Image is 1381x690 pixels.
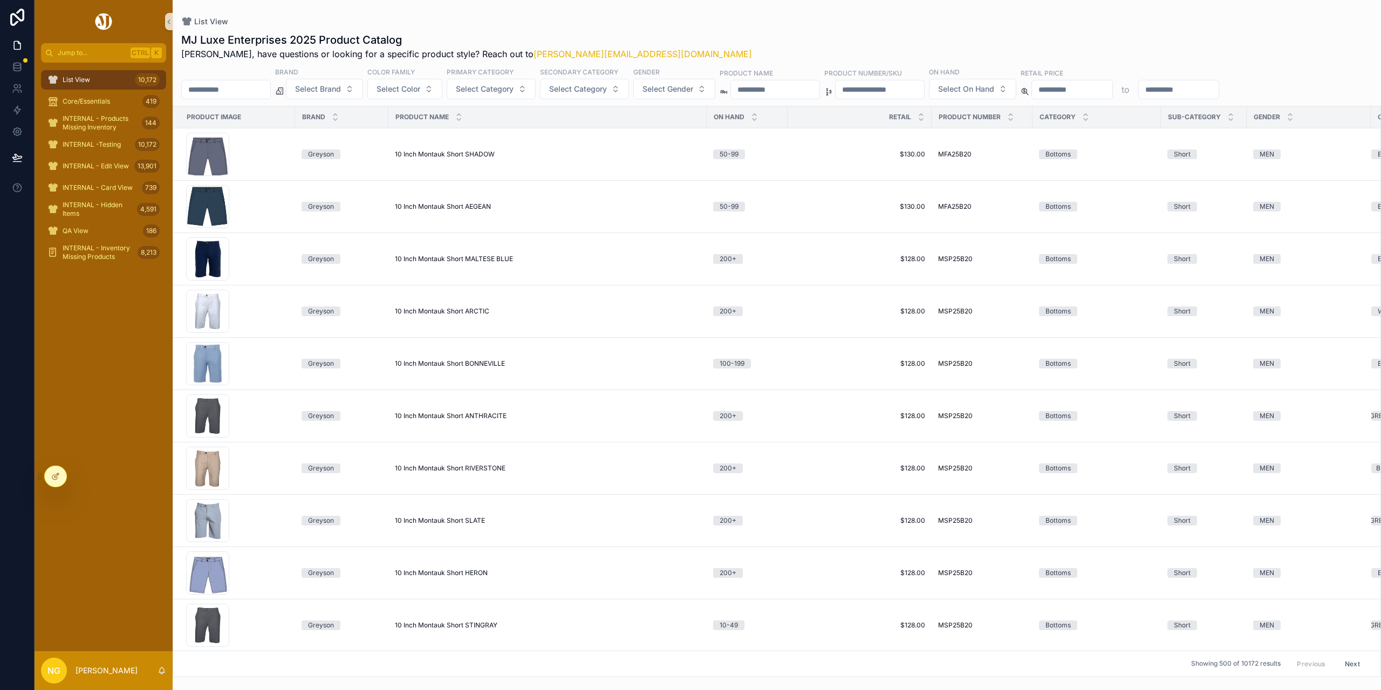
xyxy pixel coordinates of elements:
[302,411,382,421] a: Greyson
[194,16,228,27] span: List View
[63,183,133,192] span: INTERNAL - Card View
[794,150,925,159] a: $130.00
[395,621,700,630] a: 10 Inch Montauk Short STINGRAY
[938,307,973,316] span: MSP25B20
[794,516,925,525] a: $128.00
[713,306,781,316] a: 200+
[794,412,925,420] a: $128.00
[549,84,607,94] span: Select Category
[929,79,1016,99] button: Select Button
[929,67,960,77] label: On Hand
[938,412,973,420] span: MSP25B20
[63,114,138,132] span: INTERNAL - Products Missing Inventory
[395,621,497,630] span: 10 Inch Montauk Short STINGRAY
[1122,83,1130,96] p: to
[938,569,1026,577] a: MSP25B20
[1039,463,1154,473] a: Bottoms
[302,254,382,264] a: Greyson
[58,49,126,57] span: Jump to...
[275,67,298,77] label: Brand
[181,16,228,27] a: List View
[794,255,925,263] span: $128.00
[395,359,700,368] a: 10 Inch Montauk Short BONNEVILLE
[41,92,166,111] a: Core/Essentials419
[1253,620,1364,630] a: MEN
[713,359,781,368] a: 100-199
[720,254,736,264] div: 200+
[395,516,700,525] a: 10 Inch Montauk Short SLATE
[302,202,382,211] a: Greyson
[713,620,781,630] a: 10-49
[720,516,736,525] div: 200+
[447,79,536,99] button: Select Button
[1174,516,1191,525] div: Short
[308,149,334,159] div: Greyson
[713,516,781,525] a: 200+
[308,620,334,630] div: Greyson
[1021,68,1063,78] label: Retail Price
[152,49,161,57] span: K
[456,84,514,94] span: Select Category
[181,32,752,47] h1: MJ Luxe Enterprises 2025 Product Catalog
[41,113,166,133] a: INTERNAL - Products Missing Inventory144
[1045,516,1071,525] div: Bottoms
[76,665,138,676] p: [PERSON_NAME]
[633,67,660,77] label: Gender
[1039,254,1154,264] a: Bottoms
[1260,254,1274,264] div: MEN
[1260,411,1274,421] div: MEN
[938,464,973,473] span: MSP25B20
[302,113,325,121] span: Brand
[720,620,738,630] div: 10-49
[1045,463,1071,473] div: Bottoms
[1337,655,1368,672] button: Next
[1253,149,1364,159] a: MEN
[131,47,150,58] span: Ctrl
[308,202,334,211] div: Greyson
[938,202,1026,211] a: MFA25B20
[1253,568,1364,578] a: MEN
[395,412,507,420] span: 10 Inch Montauk Short ANTHRACITE
[714,113,744,121] span: On Hand
[302,359,382,368] a: Greyson
[1039,306,1154,316] a: Bottoms
[302,306,382,316] a: Greyson
[720,306,736,316] div: 200+
[1253,463,1364,473] a: MEN
[938,621,973,630] span: MSP25B20
[1174,202,1191,211] div: Short
[1167,463,1240,473] a: Short
[540,67,618,77] label: Secondary Category
[395,307,489,316] span: 10 Inch Montauk Short ARCTIC
[1045,254,1071,264] div: Bottoms
[794,464,925,473] a: $128.00
[938,569,973,577] span: MSP25B20
[41,70,166,90] a: List View10,172
[138,246,160,259] div: 8,213
[1174,463,1191,473] div: Short
[308,359,334,368] div: Greyson
[142,95,160,108] div: 419
[1040,113,1076,121] span: Category
[395,150,495,159] span: 10 Inch Montauk Short SHADOW
[367,67,415,77] label: Color Family
[1174,411,1191,421] div: Short
[1260,516,1274,525] div: MEN
[1260,620,1274,630] div: MEN
[794,569,925,577] a: $128.00
[1045,202,1071,211] div: Bottoms
[63,244,133,261] span: INTERNAL - Inventory Missing Products
[540,79,629,99] button: Select Button
[63,162,129,170] span: INTERNAL - Edit View
[1253,359,1364,368] a: MEN
[308,254,334,264] div: Greyson
[1260,359,1274,368] div: MEN
[938,150,1026,159] a: MFA25B20
[1167,202,1240,211] a: Short
[938,150,972,159] span: MFA25B20
[63,76,90,84] span: List View
[1039,202,1154,211] a: Bottoms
